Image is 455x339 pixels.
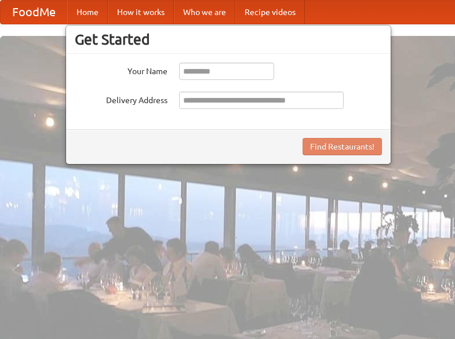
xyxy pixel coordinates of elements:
[1,1,67,24] a: FoodMe
[67,1,108,24] a: Home
[174,1,235,24] a: Who we are
[108,1,174,24] a: How it works
[235,1,305,24] a: Recipe videos
[303,138,382,155] button: Find Restaurants!
[75,63,168,77] label: Your Name
[75,31,382,48] h3: Get Started
[75,92,168,106] label: Delivery Address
